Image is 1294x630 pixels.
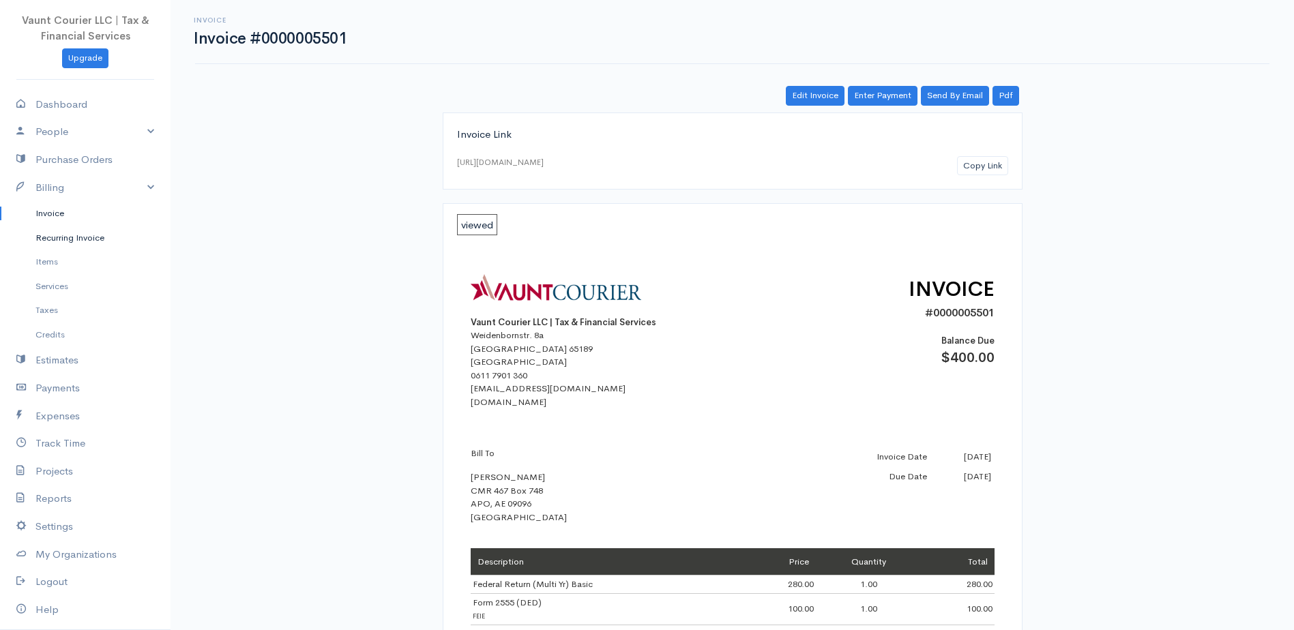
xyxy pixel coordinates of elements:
[922,593,995,625] td: 100.00
[741,548,816,575] td: Price
[471,447,709,524] div: [PERSON_NAME] CMR 467 Box 748 APO, AE 09096 [GEOGRAPHIC_DATA]
[816,593,922,625] td: 1.00
[922,575,995,594] td: 280.00
[741,575,816,594] td: 280.00
[471,274,641,316] img: logo-33600.png
[471,316,656,328] b: Vaunt Courier LLC | Tax & Financial Services
[957,156,1008,176] button: Copy Link
[824,466,931,487] td: Due Date
[922,548,995,575] td: Total
[816,575,922,594] td: 1.00
[62,48,108,68] a: Upgrade
[457,214,497,235] span: viewed
[471,575,741,594] td: Federal Return (Multi Yr) Basic
[941,349,995,366] span: $400.00
[457,127,1008,142] div: Invoice Link
[471,447,709,460] p: Bill To
[816,548,922,575] td: Quantity
[930,447,994,467] td: [DATE]
[930,466,994,487] td: [DATE]
[992,86,1019,106] a: Pdf
[471,329,709,408] div: Weidenbornstr. 8a [GEOGRAPHIC_DATA] 65189 [GEOGRAPHIC_DATA] 0611 7901 360 [EMAIL_ADDRESS][DOMAIN_...
[22,14,149,42] span: Vaunt Courier LLC | Tax & Financial Services
[471,548,741,575] td: Description
[925,305,995,320] span: #0000005501
[471,593,741,625] td: Form 2555 (DED)
[921,86,989,106] a: Send By Email
[848,86,917,106] a: Enter Payment
[909,276,995,302] span: INVOICE
[741,593,816,625] td: 100.00
[194,16,347,24] h6: Invoice
[824,447,931,467] td: Invoice Date
[194,30,347,47] h1: Invoice #0000005501
[786,86,844,106] a: Edit Invoice
[473,612,485,620] span: FEIE
[457,156,544,168] div: [URL][DOMAIN_NAME]
[941,335,995,346] span: Balance Due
